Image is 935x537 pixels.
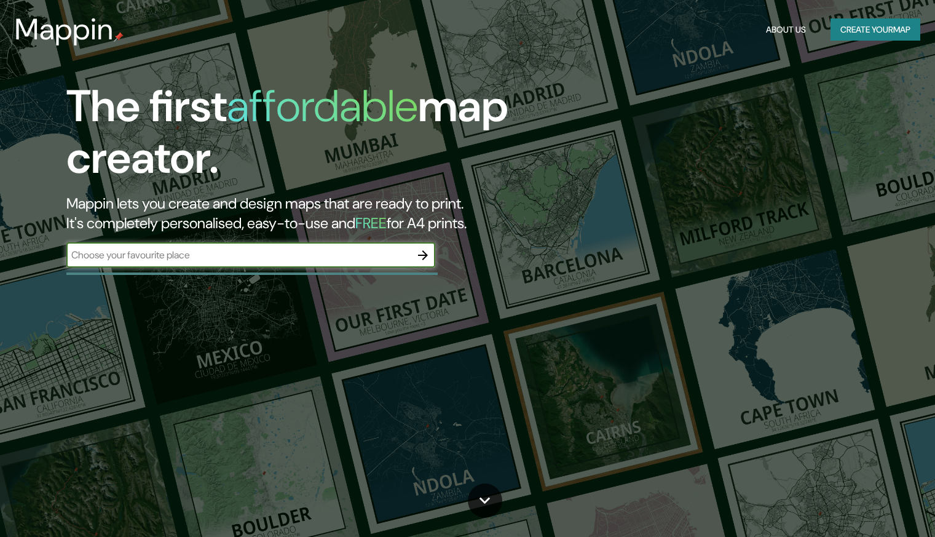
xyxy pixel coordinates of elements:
h2: Mappin lets you create and design maps that are ready to print. It's completely personalised, eas... [66,194,534,233]
input: Choose your favourite place [66,248,411,262]
h1: affordable [227,78,418,135]
img: mappin-pin [114,32,124,42]
h1: The first map creator. [66,81,534,194]
button: Create yourmap [830,18,920,41]
h3: Mappin [15,12,114,47]
iframe: Help widget launcher [826,489,921,523]
h5: FREE [355,213,387,233]
button: About Us [761,18,811,41]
